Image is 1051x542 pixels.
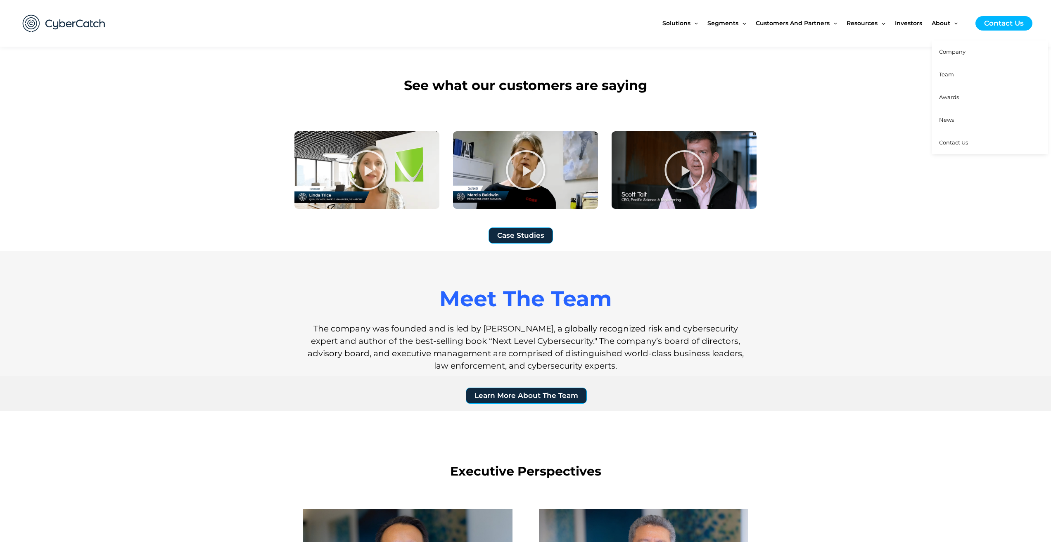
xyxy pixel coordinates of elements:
span: Menu Toggle [738,6,746,40]
span: News [939,116,954,123]
span: Solutions [662,6,690,40]
span: Menu Toggle [690,6,698,40]
span: Menu Toggle [878,6,885,40]
span: Company [939,48,966,55]
a: Learn More About The Team [466,388,587,404]
span: Menu Toggle [830,6,837,40]
span: Customers and Partners [756,6,830,40]
a: Investors [895,6,932,40]
a: Team [932,63,1048,86]
span: Team [939,71,954,78]
h2: See what our customers are saying [294,77,757,94]
a: Case Studies [489,227,553,244]
span: Contact Us [939,139,968,146]
h1: Meet The Team [294,284,757,314]
span: Case Studies [497,232,544,239]
h1: Executive Perspectives [294,463,757,480]
a: Contact Us [975,16,1032,31]
a: Company [932,40,1048,63]
span: Awards [939,94,959,100]
a: Awards [932,86,1048,109]
span: Menu Toggle [950,6,958,40]
span: Investors [895,6,922,40]
span: About [932,6,950,40]
span: Resources [847,6,878,40]
a: Contact Us [932,131,1048,154]
a: News [932,109,1048,131]
nav: Site Navigation: New Main Menu [662,6,967,40]
span: Segments [707,6,738,40]
span: Learn More About The Team [474,392,578,399]
img: CyberCatch [14,6,114,40]
h1: The company was founded and is led by [PERSON_NAME], a globally recognized risk and cybersecurity... [307,322,745,372]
